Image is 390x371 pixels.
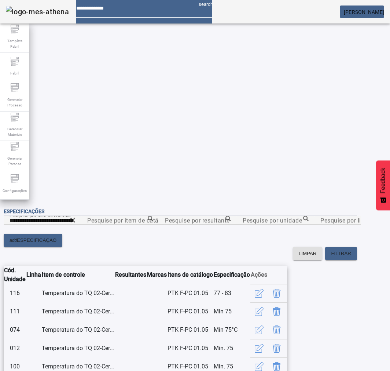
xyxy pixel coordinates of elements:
[165,216,231,225] input: Number
[167,339,213,357] td: PTK F-PC 01.05
[41,321,115,339] td: Temperatura do TQ 02-Cerv.Ret
[243,216,309,225] input: Number
[4,321,26,339] td: 074
[4,153,26,169] span: Gerenciar Paradas
[243,217,302,224] mat-label: Pesquise por unidade
[213,339,250,357] td: Mín. 75
[4,284,26,302] td: 116
[26,266,41,284] th: Linha
[325,247,357,260] button: FILTRAR
[4,266,26,284] th: Cód. Unidade
[4,208,44,214] span: Especificações
[41,266,115,284] th: Item de controle
[320,217,371,224] mat-label: Pesquise por linha
[41,302,115,321] td: Temperatura do TQ 02-Cerv.Ret
[10,216,76,225] input: Number
[380,168,386,193] span: Feedback
[344,9,384,15] span: [PERSON_NAME]
[331,250,351,257] span: FILTRAR
[268,284,286,302] button: Delete
[167,321,213,339] td: PTK F-PC 01.05
[0,186,29,196] span: Configurações
[268,339,286,357] button: Delete
[10,213,71,218] mat-label: Pesquise por item de controle
[268,303,286,320] button: Delete
[165,217,230,224] mat-label: Pesquise por resultante
[41,284,115,302] td: Temperatura do TQ 02-Cerv.Ret
[147,266,167,284] th: Marcas
[4,302,26,321] td: 111
[167,302,213,321] td: PTK F-PC 01.05
[167,266,213,284] th: Itens de catálogo
[213,302,250,321] td: Min 75
[293,247,323,260] button: LIMPAR
[115,266,147,284] th: Resultantes
[87,216,153,225] input: Number
[8,68,21,78] span: Fabril
[4,95,26,110] span: Gerenciar Processo
[376,160,390,210] button: Feedback - Mostrar pesquisa
[41,339,115,357] td: Temperatura do TQ 02-Cerv.Ret
[320,216,386,225] input: Number
[4,36,26,51] span: Template Fabril
[167,284,213,302] td: PTK F-PC 01.05
[250,266,287,284] th: Ações
[87,217,171,224] mat-label: Pesquise por item de catálogo
[213,321,250,339] td: Min 75°C
[4,234,62,247] button: addESPECIFICAÇÃO
[4,124,26,139] span: Gerenciar Materiais
[299,250,317,257] span: LIMPAR
[17,237,56,244] span: ESPECIFICAÇÃO
[213,266,250,284] th: Especificação
[268,321,286,339] button: Delete
[213,284,250,302] td: 77 - 83
[6,6,69,18] img: logo-mes-athena
[4,339,26,357] td: 012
